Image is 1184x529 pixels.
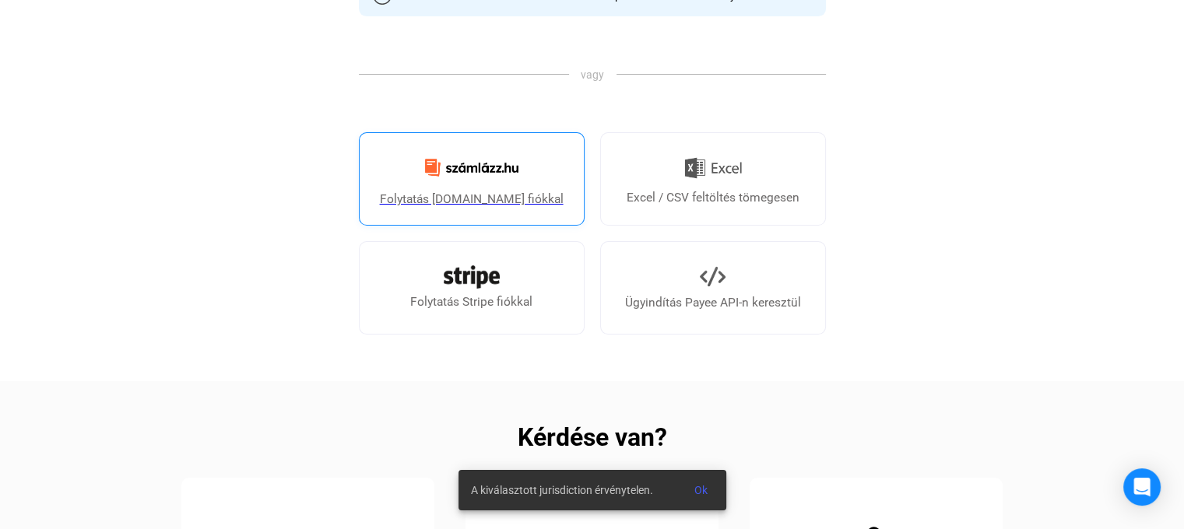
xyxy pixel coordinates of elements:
[416,149,528,186] img: Számlázz.hu
[600,241,826,335] a: Ügyindítás Payee API-n keresztül
[380,190,564,208] div: Folytatás [DOMAIN_NAME] fiókkal
[700,264,726,289] img: API
[444,265,500,289] img: Stripe
[410,293,532,311] div: Folytatás Stripe fiókkal
[684,152,742,184] img: Excel
[471,481,653,499] span: A kiválasztott jurisdiction érvénytelen.
[359,132,585,226] a: Folytatás [DOMAIN_NAME] fiókkal
[600,132,826,226] a: Excel / CSV feltöltés tömegesen
[625,293,801,312] div: Ügyindítás Payee API-n keresztül
[627,188,799,207] div: Excel / CSV feltöltés tömegesen
[569,67,616,82] span: vagy
[1123,468,1161,506] div: Open Intercom Messenger
[518,428,667,447] h2: Kérdése van?
[694,484,708,496] span: Ok
[359,241,585,335] a: Folytatás Stripe fiókkal
[682,476,720,504] button: Ok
